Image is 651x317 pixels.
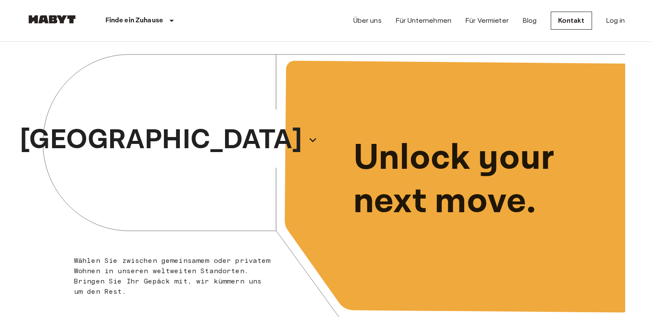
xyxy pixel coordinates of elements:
[105,15,164,26] p: Finde ein Zuhause
[353,137,611,223] p: Unlock your next move.
[395,15,451,26] a: Für Unternehmen
[26,15,78,24] img: Habyt
[606,15,625,26] a: Log in
[74,256,272,297] p: Wählen Sie zwischen gemeinsamem oder privatem Wohnen in unseren weltweiten Standorten. Bringen Si...
[16,117,321,163] button: [GEOGRAPHIC_DATA]
[353,15,382,26] a: Über uns
[522,15,537,26] a: Blog
[20,119,302,161] p: [GEOGRAPHIC_DATA]
[551,12,592,30] a: Kontakt
[465,15,509,26] a: Für Vermieter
